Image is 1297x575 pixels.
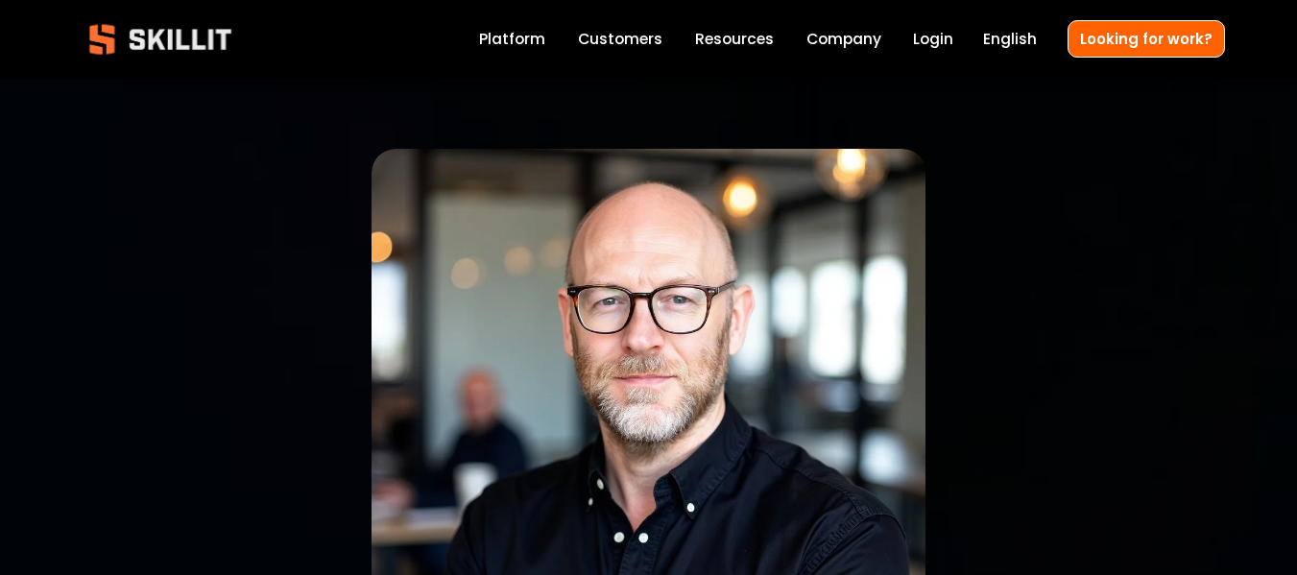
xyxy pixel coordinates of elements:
span: English [983,28,1037,50]
a: folder dropdown [695,27,774,53]
a: Looking for work? [1068,20,1225,58]
a: Company [806,27,881,53]
a: Customers [578,27,662,53]
span: Resources [695,28,774,50]
div: language picker [983,27,1037,53]
img: Skillit [73,11,248,68]
a: Login [913,27,953,53]
a: Platform [479,27,545,53]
